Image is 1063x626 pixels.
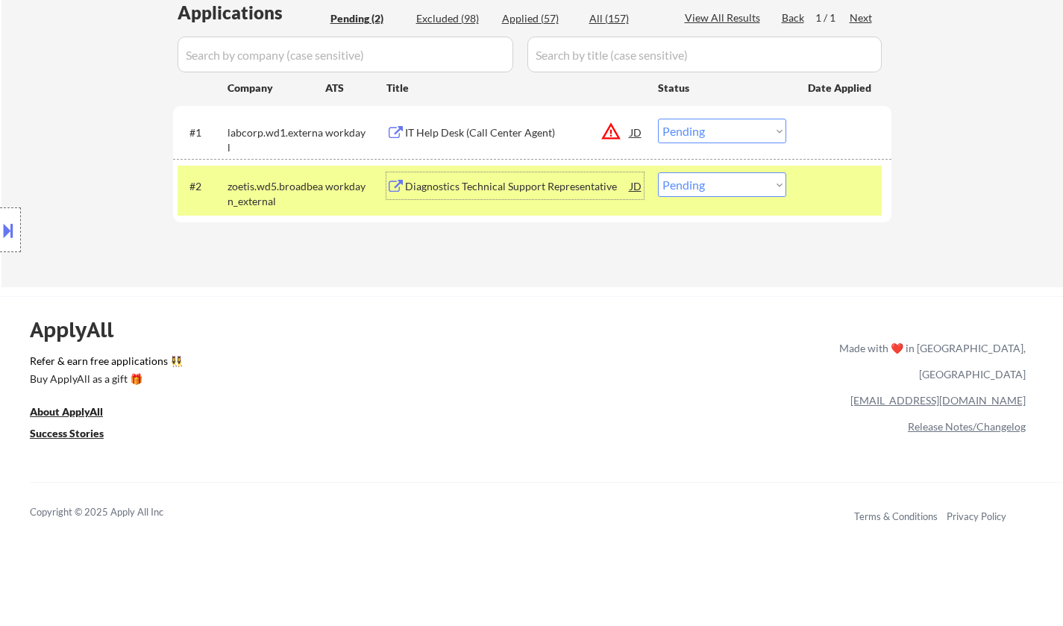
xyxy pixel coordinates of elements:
[30,356,527,372] a: Refer & earn free applications 👯‍♀️
[854,510,938,522] a: Terms & Conditions
[908,420,1026,433] a: Release Notes/Changelog
[30,426,124,445] a: Success Stories
[30,405,103,418] u: About ApplyAll
[850,394,1026,407] a: [EMAIL_ADDRESS][DOMAIN_NAME]
[30,427,104,439] u: Success Stories
[833,335,1026,387] div: Made with ❤️ in [GEOGRAPHIC_DATA], [GEOGRAPHIC_DATA]
[782,10,806,25] div: Back
[815,10,850,25] div: 1 / 1
[386,81,644,96] div: Title
[325,81,386,96] div: ATS
[629,119,644,145] div: JD
[405,179,630,194] div: Diagnostics Technical Support Representative
[30,374,179,384] div: Buy ApplyAll as a gift 🎁
[228,179,325,208] div: zoetis.wd5.broadbean_external
[629,172,644,199] div: JD
[228,81,325,96] div: Company
[947,510,1006,522] a: Privacy Policy
[178,37,513,72] input: Search by company (case sensitive)
[416,11,491,26] div: Excluded (98)
[589,11,664,26] div: All (157)
[30,505,201,520] div: Copyright © 2025 Apply All Inc
[685,10,765,25] div: View All Results
[325,125,386,140] div: workday
[658,74,786,101] div: Status
[30,372,179,390] a: Buy ApplyAll as a gift 🎁
[850,10,874,25] div: Next
[178,4,325,22] div: Applications
[228,125,325,154] div: labcorp.wd1.external
[527,37,882,72] input: Search by title (case sensitive)
[601,121,621,142] button: warning_amber
[502,11,577,26] div: Applied (57)
[30,404,124,423] a: About ApplyAll
[808,81,874,96] div: Date Applied
[330,11,405,26] div: Pending (2)
[405,125,630,140] div: IT Help Desk (Call Center Agent)
[325,179,386,194] div: workday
